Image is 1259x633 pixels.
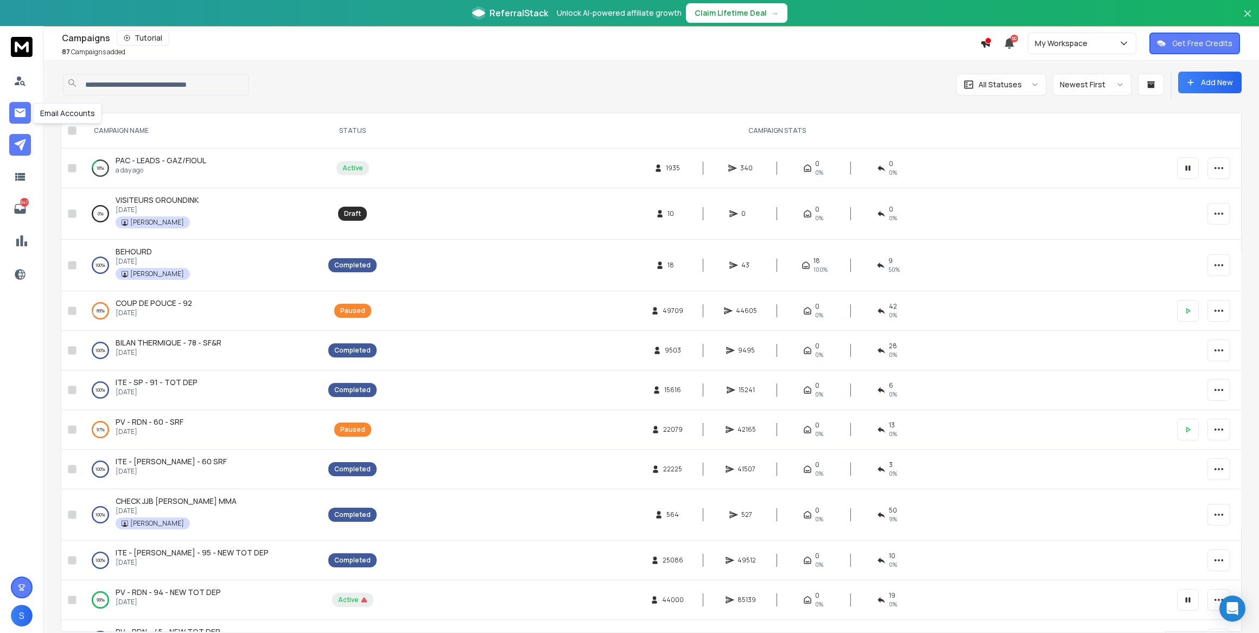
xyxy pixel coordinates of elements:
[815,515,823,523] span: 0%
[889,159,893,168] span: 0
[771,8,779,18] span: →
[81,489,322,541] td: 100%CHECK JJB [PERSON_NAME] MMA[DATE][PERSON_NAME]
[116,155,206,165] span: PAC - LEADS - GAZ/FIOUL
[815,350,823,359] span: 0%
[116,166,206,175] p: a day ago
[116,348,221,357] p: [DATE]
[116,377,198,388] a: ITE - SP - 91 - TOT DEP
[383,113,1171,149] th: CAMPAIGN STATS
[96,509,105,520] p: 100 %
[9,198,31,220] a: 647
[96,345,105,356] p: 100 %
[737,465,755,474] span: 41507
[815,214,823,222] span: 0%
[737,596,756,604] span: 85139
[889,302,897,311] span: 42
[97,163,104,174] p: 18 %
[98,208,104,219] p: 0 %
[815,159,819,168] span: 0
[667,261,678,270] span: 18
[116,587,221,597] span: PV - RDN - 94 - NEW TOT DEP
[116,195,199,206] a: VISITEURS GROUNDINK
[740,164,753,172] span: 340
[116,587,221,598] a: PV - RDN - 94 - NEW TOT DEP
[686,3,787,23] button: Claim Lifetime Deal→
[334,465,371,474] div: Completed
[81,331,322,370] td: 100%BILAN THERMIQUE - 78 - SF&R[DATE]
[889,381,893,390] span: 6
[116,195,199,205] span: VISITEURS GROUNDINK
[815,311,823,319] span: 0%
[736,306,757,315] span: 44605
[667,209,678,218] span: 10
[889,350,897,359] span: 0 %
[815,421,819,430] span: 0
[666,510,679,519] span: 564
[342,164,363,172] div: Active
[815,552,819,560] span: 0
[62,47,70,56] span: 87
[334,346,371,355] div: Completed
[334,510,371,519] div: Completed
[116,155,206,166] a: PAC - LEADS - GAZ/FIOUL
[815,205,819,214] span: 0
[815,390,823,399] span: 0%
[663,306,683,315] span: 49709
[1241,7,1255,33] button: Close banner
[889,168,897,177] span: 0 %
[662,596,684,604] span: 44000
[737,556,756,565] span: 49512
[340,425,365,434] div: Paused
[1035,38,1092,49] p: My Workspace
[741,261,752,270] span: 43
[97,424,105,435] p: 97 %
[741,510,752,519] span: 527
[663,465,682,474] span: 22225
[888,257,893,265] span: 9
[96,555,105,566] p: 100 %
[889,506,897,515] span: 50
[116,337,221,348] a: BILAN THERMIQUE - 78 - SF&R
[116,547,269,558] a: ITE - [PERSON_NAME] - 95 - NEW TOT DEP
[1010,35,1018,42] span: 50
[116,246,152,257] a: BEHOURD
[815,342,819,350] span: 0
[116,496,237,507] a: CHECK JJB [PERSON_NAME] MMA
[81,291,322,331] td: 89%COUP DE POUCE - 92[DATE]
[334,556,371,565] div: Completed
[130,270,184,278] p: [PERSON_NAME]
[889,390,897,399] span: 0 %
[81,410,322,450] td: 97%PV - RDN - 60 - SRF[DATE]
[116,417,183,427] a: PV - RDN - 60 - SRF
[116,507,237,515] p: [DATE]
[116,467,227,476] p: [DATE]
[81,370,322,410] td: 100%ITE - SP - 91 - TOT DEP[DATE]
[11,605,33,626] button: S
[116,298,192,309] a: COUP DE POUCE - 92
[117,30,169,46] button: Tutorial
[116,456,227,466] span: ITE - [PERSON_NAME] - 60 SRF
[116,417,183,427] span: PV - RDN - 60 - SRF
[116,558,269,567] p: [DATE]
[1172,38,1232,49] p: Get Free Credits
[344,209,361,218] div: Draft
[81,188,322,240] td: 0%VISITEURS GROUNDINK[DATE][PERSON_NAME]
[81,240,322,291] td: 100%BEHOURD[DATE][PERSON_NAME]
[815,506,819,515] span: 0
[815,381,819,390] span: 0
[116,496,237,506] span: CHECK JJB [PERSON_NAME] MMA
[815,469,823,478] span: 0%
[889,469,897,478] span: 0 %
[813,257,820,265] span: 18
[889,214,897,222] span: 0%
[889,421,895,430] span: 13
[96,385,105,395] p: 100 %
[1219,596,1245,622] div: Open Intercom Messenger
[334,386,371,394] div: Completed
[81,113,322,149] th: CAMPAIGN NAME
[96,260,105,271] p: 100 %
